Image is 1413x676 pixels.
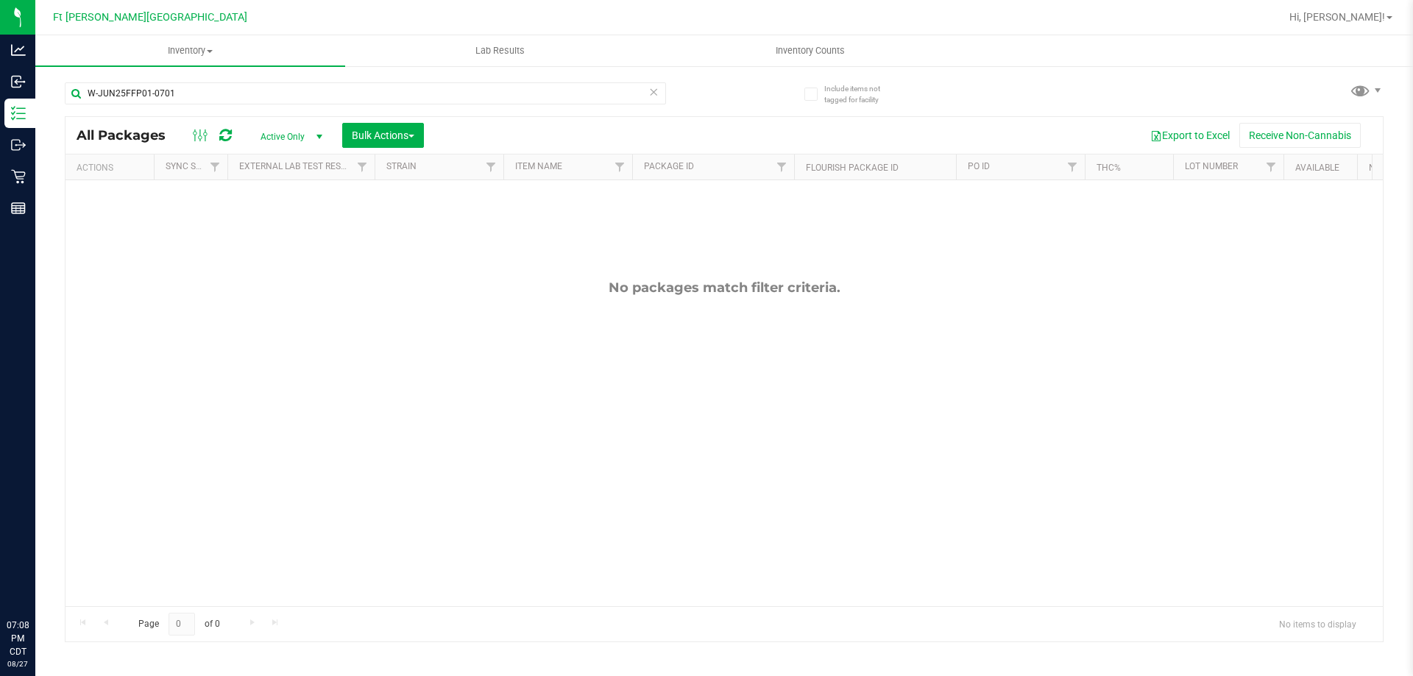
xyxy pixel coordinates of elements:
button: Bulk Actions [342,123,424,148]
span: Hi, [PERSON_NAME]! [1289,11,1385,23]
a: Filter [350,154,375,179]
a: Flourish Package ID [806,163,899,173]
button: Export to Excel [1141,123,1239,148]
inline-svg: Outbound [11,138,26,152]
a: Inventory Counts [655,35,965,66]
span: All Packages [77,127,180,143]
a: Package ID [644,161,694,171]
p: 08/27 [7,658,29,669]
div: Actions [77,163,148,173]
span: Bulk Actions [352,129,414,141]
span: Clear [648,82,659,102]
span: Page of 0 [126,613,232,636]
a: THC% [1097,163,1121,173]
a: Filter [770,154,794,179]
span: Lab Results [456,44,545,57]
p: 07:08 PM CDT [7,619,29,658]
a: PO ID [968,161,990,171]
input: Search Package ID, Item Name, SKU, Lot or Part Number... [65,82,666,104]
span: Ft [PERSON_NAME][GEOGRAPHIC_DATA] [53,11,247,24]
a: Filter [608,154,632,179]
a: Filter [203,154,227,179]
inline-svg: Retail [11,169,26,184]
span: Inventory Counts [756,44,865,57]
a: Lot Number [1185,161,1238,171]
inline-svg: Inventory [11,106,26,121]
a: Strain [386,161,417,171]
iframe: Resource center [15,558,59,602]
button: Receive Non-Cannabis [1239,123,1361,148]
inline-svg: Reports [11,201,26,216]
div: No packages match filter criteria. [65,280,1383,296]
a: Sync Status [166,161,222,171]
span: Include items not tagged for facility [824,83,898,105]
a: Filter [479,154,503,179]
span: Inventory [35,44,345,57]
inline-svg: Analytics [11,43,26,57]
a: Inventory [35,35,345,66]
a: External Lab Test Result [239,161,355,171]
a: Filter [1259,154,1283,179]
a: Filter [1060,154,1085,179]
a: Lab Results [345,35,655,66]
inline-svg: Inbound [11,74,26,89]
span: No items to display [1267,613,1368,635]
a: Item Name [515,161,562,171]
a: Available [1295,163,1339,173]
